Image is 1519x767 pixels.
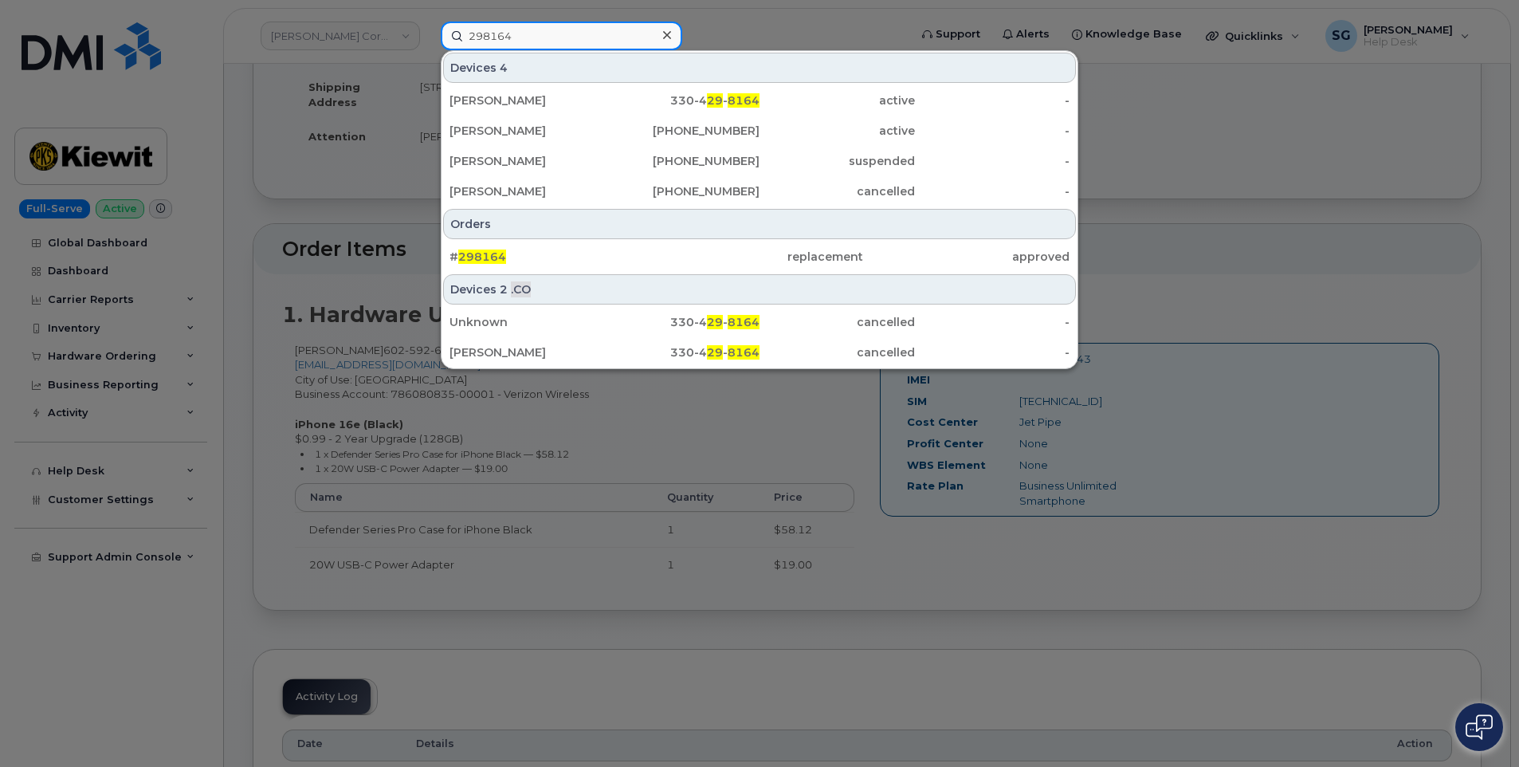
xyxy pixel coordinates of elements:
div: cancelled [759,183,915,199]
div: - [915,183,1070,199]
div: 330-4 - [605,344,760,360]
span: 2 [500,281,508,297]
a: [PERSON_NAME][PHONE_NUMBER]active- [443,116,1076,145]
span: 8164 [728,315,759,329]
span: 298164 [458,250,506,264]
span: 29 [707,93,723,108]
div: - [915,314,1070,330]
div: Devices [443,274,1076,305]
div: Orders [443,209,1076,239]
div: cancelled [759,344,915,360]
div: 330-4 - [605,314,760,330]
div: - [915,123,1070,139]
span: .CO [511,281,531,297]
div: [PHONE_NUMBER] [605,153,760,169]
div: active [759,92,915,108]
div: approved [863,249,1070,265]
input: Find something... [441,22,682,50]
div: - [915,153,1070,169]
a: [PERSON_NAME]330-429-8164active- [443,86,1076,115]
div: [PHONE_NUMBER] [605,183,760,199]
div: replacement [656,249,862,265]
div: Unknown [449,314,605,330]
div: [PHONE_NUMBER] [605,123,760,139]
img: Open chat [1466,714,1493,740]
div: [PERSON_NAME] [449,344,605,360]
div: active [759,123,915,139]
div: # [449,249,656,265]
a: [PERSON_NAME][PHONE_NUMBER]cancelled- [443,177,1076,206]
a: [PERSON_NAME][PHONE_NUMBER]suspended- [443,147,1076,175]
div: Devices [443,53,1076,83]
div: [PERSON_NAME] [449,153,605,169]
div: [PERSON_NAME] [449,183,605,199]
span: 8164 [728,93,759,108]
div: suspended [759,153,915,169]
div: - [915,92,1070,108]
div: - [915,344,1070,360]
span: 29 [707,315,723,329]
div: cancelled [759,314,915,330]
a: [PERSON_NAME]330-429-8164cancelled- [443,338,1076,367]
div: [PERSON_NAME] [449,123,605,139]
a: Unknown330-429-8164cancelled- [443,308,1076,336]
div: 330-4 - [605,92,760,108]
span: 29 [707,345,723,360]
span: 4 [500,60,508,76]
div: [PERSON_NAME] [449,92,605,108]
span: 8164 [728,345,759,360]
a: #298164replacementapproved [443,242,1076,271]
